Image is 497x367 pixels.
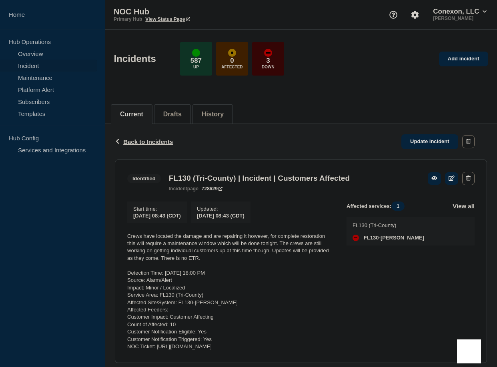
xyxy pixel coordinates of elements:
[169,186,187,191] span: incident
[127,336,334,343] p: Customer Notification Triggered: Yes
[457,339,481,363] iframe: Help Scout Beacon - Open
[127,313,334,321] p: Customer Impact: Customer Affecting
[163,111,182,118] button: Drafts
[353,235,359,241] div: down
[145,16,190,22] a: View Status Page
[453,201,475,211] button: View all
[190,57,202,65] p: 587
[431,8,488,16] button: Conexon, LLC
[115,138,173,145] button: Back to Incidents
[114,7,274,16] p: NOC Hub
[123,138,173,145] span: Back to Incidents
[127,269,334,277] p: Detection Time: [DATE] 18:00 PM
[169,174,350,183] h3: FL130 (Tri-County) | Incident | Customers Affected
[114,53,156,64] h1: Incidents
[197,212,244,219] div: [DATE] 08:43 (CDT)
[347,201,409,211] span: Affected services:
[127,321,334,328] p: Count of Affected: 10
[202,186,222,191] a: 728629
[133,206,181,212] p: Start time :
[127,284,334,291] p: Impact: Minor / Localized
[192,49,200,57] div: up
[401,134,458,149] a: Update incident
[221,65,242,69] p: Affected
[127,174,161,183] span: Identified
[127,291,334,299] p: Service Area: FL130 (Tri-County)
[353,222,424,228] p: FL130 (Tri-County)
[431,16,488,21] p: [PERSON_NAME]
[262,65,275,69] p: Down
[114,16,142,22] p: Primary Hub
[391,201,405,211] span: 1
[202,111,224,118] button: History
[127,299,334,306] p: Affected Site/System: FL130-[PERSON_NAME]
[197,206,244,212] p: Updated :
[364,235,424,241] span: FL130-[PERSON_NAME]
[127,277,334,284] p: Source: Alarm/Alert
[266,57,270,65] p: 3
[120,111,143,118] button: Current
[193,65,199,69] p: Up
[169,186,198,191] p: page
[385,6,402,23] button: Support
[127,328,334,335] p: Customer Notification Eligible: Yes
[228,49,236,57] div: affected
[127,233,334,262] p: Crews have located the damage and are repairing it however, for complete restoration this will re...
[127,343,334,350] p: NOC Ticket: [URL][DOMAIN_NAME]
[230,57,234,65] p: 0
[127,306,334,313] p: Affected Feeders:
[264,49,272,57] div: down
[439,52,488,66] a: Add incident
[133,213,181,219] span: [DATE] 08:43 (CDT)
[407,6,423,23] button: Account settings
